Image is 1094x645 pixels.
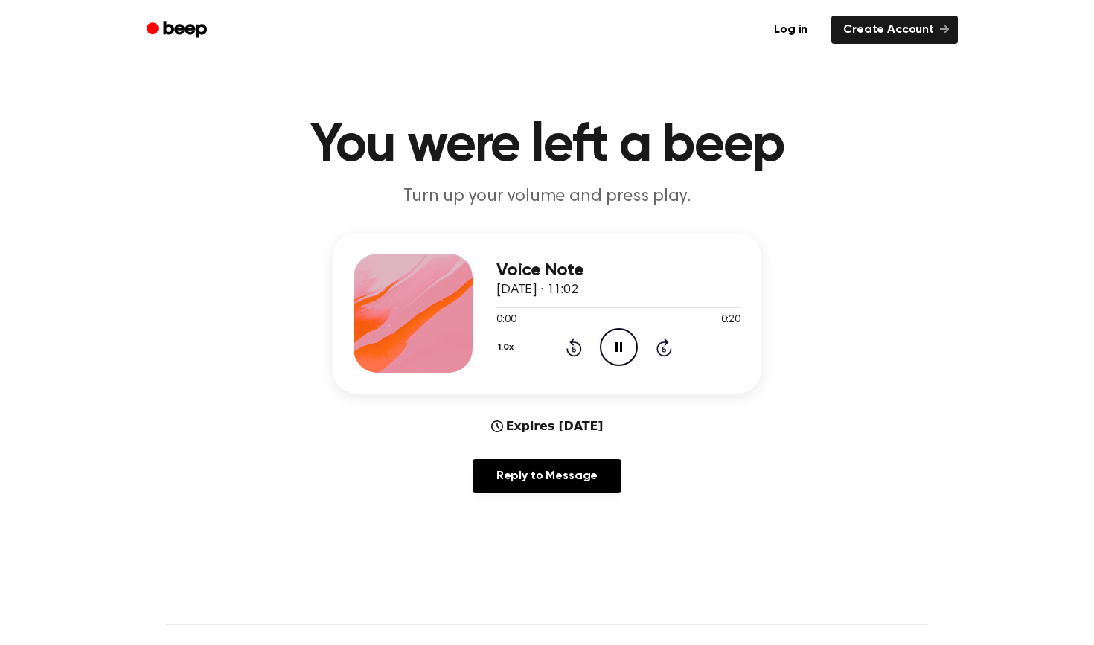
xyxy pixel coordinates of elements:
[721,312,740,328] span: 0:20
[166,119,928,173] h1: You were left a beep
[496,260,740,280] h3: Voice Note
[496,335,519,360] button: 1.0x
[491,417,604,435] div: Expires [DATE]
[136,16,220,45] a: Beep
[496,312,516,328] span: 0:00
[831,16,958,44] a: Create Account
[496,283,578,297] span: [DATE] · 11:02
[759,13,822,47] a: Log in
[473,459,621,493] a: Reply to Message
[261,184,833,209] p: Turn up your volume and press play.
